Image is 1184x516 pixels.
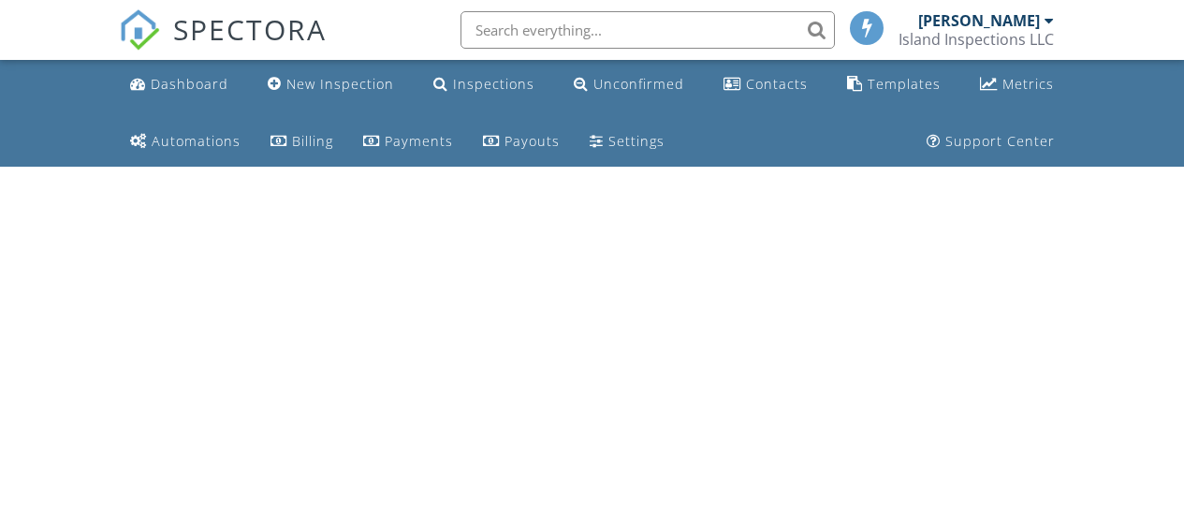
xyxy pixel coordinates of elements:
[385,132,453,150] div: Payments
[151,75,228,93] div: Dashboard
[504,132,560,150] div: Payouts
[453,75,534,93] div: Inspections
[356,125,460,159] a: Payments
[460,11,835,49] input: Search everything...
[123,67,236,102] a: Dashboard
[119,25,327,65] a: SPECTORA
[716,67,815,102] a: Contacts
[263,125,341,159] a: Billing
[292,132,333,150] div: Billing
[608,132,665,150] div: Settings
[919,125,1062,159] a: Support Center
[746,75,808,93] div: Contacts
[173,9,327,49] span: SPECTORA
[566,67,692,102] a: Unconfirmed
[1002,75,1054,93] div: Metrics
[593,75,684,93] div: Unconfirmed
[475,125,567,159] a: Payouts
[918,11,1040,30] div: [PERSON_NAME]
[582,125,672,159] a: Settings
[945,132,1055,150] div: Support Center
[972,67,1061,102] a: Metrics
[260,67,402,102] a: New Inspection
[426,67,542,102] a: Inspections
[119,9,160,51] img: The Best Home Inspection Software - Spectora
[868,75,941,93] div: Templates
[152,132,241,150] div: Automations
[286,75,394,93] div: New Inspection
[123,125,248,159] a: Automations (Basic)
[899,30,1054,49] div: Island Inspections LLC
[840,67,948,102] a: Templates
